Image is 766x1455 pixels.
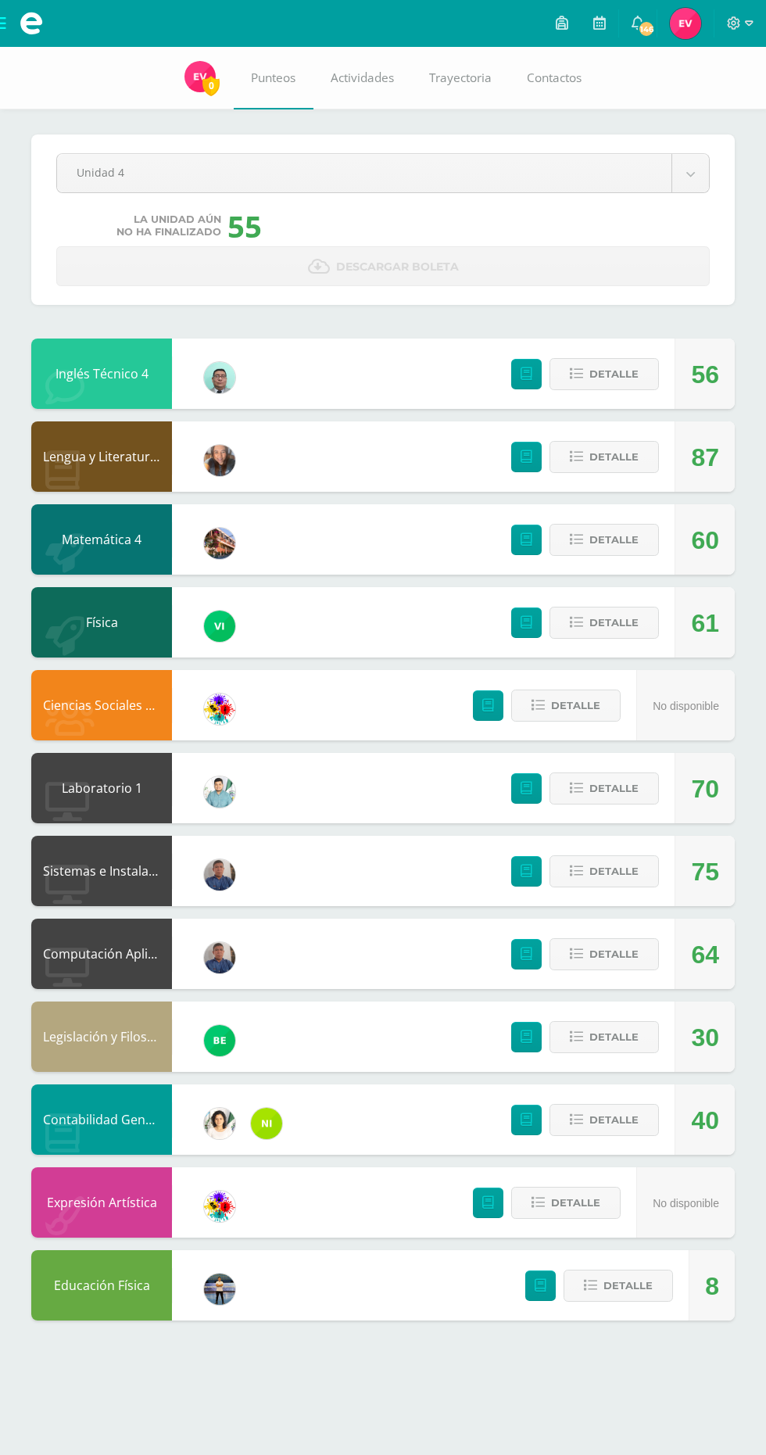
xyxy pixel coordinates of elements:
span: No disponible [653,700,719,712]
button: Detalle [549,441,659,473]
span: Detalle [551,691,600,720]
img: 3bbeeb896b161c296f86561e735fa0fc.png [204,776,235,808]
div: 64 [691,919,719,990]
span: 146 [638,20,655,38]
button: Detalle [549,938,659,970]
div: 56 [691,339,719,410]
div: Inglés Técnico 4 [31,339,172,409]
span: Contactos [527,70,582,86]
span: 0 [202,76,220,95]
span: Punteos [251,70,295,86]
img: a241c2b06c5b4daf9dd7cbc5f490cd0f.png [204,611,235,642]
div: Física [31,587,172,658]
img: bf66807720f313c6207fc724d78fb4d0.png [204,859,235,891]
img: bde165c00b944de6c05dcae7d51e2fcc.png [204,1274,235,1305]
span: Descargar boleta [336,248,459,286]
a: Actividades [313,47,412,109]
div: Matemática 4 [31,504,172,575]
span: Detalle [589,940,639,969]
div: 61 [691,588,719,658]
button: Detalle [549,524,659,556]
span: Detalle [589,525,639,554]
div: Computación Aplicada [31,919,172,989]
div: Legislación y Filosofía Empresarial [31,1002,172,1072]
div: 8 [705,1251,719,1321]
div: 40 [691,1085,719,1156]
span: Trayectoria [429,70,492,86]
img: d0a5be8572cbe4fc9d9d910beeabcdaa.png [204,693,235,725]
img: 7a8e161cab7694f51b452fdf17c6d5da.png [204,1108,235,1139]
button: Detalle [549,1021,659,1053]
button: Detalle [549,1104,659,1136]
span: Detalle [589,1023,639,1052]
img: f3e24798bec0dae9983948b5e01254ae.png [184,61,216,92]
img: d4d564538211de5578f7ad7a2fdd564e.png [204,362,235,393]
span: Detalle [603,1271,653,1300]
img: f3e24798bec0dae9983948b5e01254ae.png [670,8,701,39]
img: 8286b9a544571e995a349c15127c7be6.png [204,445,235,476]
div: Expresión Artística [31,1167,172,1238]
span: Detalle [589,1106,639,1134]
span: Detalle [551,1188,600,1217]
a: Contactos [510,47,600,109]
div: Ciencias Sociales y Formación Ciudadana 4 [31,670,172,740]
button: Detalle [511,690,621,722]
img: d0a5be8572cbe4fc9d9d910beeabcdaa.png [204,1191,235,1222]
div: Lengua y Literatura 4 [31,421,172,492]
span: Unidad 4 [77,154,652,191]
a: Punteos [234,47,313,109]
div: 60 [691,505,719,575]
a: Trayectoria [412,47,510,109]
span: Detalle [589,608,639,637]
span: Actividades [331,70,394,86]
span: La unidad aún no ha finalizado [116,213,221,238]
div: Laboratorio 1 [31,753,172,823]
img: b85866ae7f275142dc9a325ef37a630d.png [204,1025,235,1056]
span: Detalle [589,857,639,886]
button: Detalle [549,607,659,639]
button: Detalle [564,1270,673,1302]
button: Detalle [549,772,659,805]
div: 75 [691,837,719,907]
span: Detalle [589,774,639,803]
div: Sistemas e Instalación de Software [31,836,172,906]
div: 87 [691,422,719,493]
span: Detalle [589,360,639,389]
span: No disponible [653,1197,719,1210]
img: ca60df5ae60ada09d1f93a1da4ab2e41.png [251,1108,282,1139]
img: 0a4f8d2552c82aaa76f7aefb013bc2ce.png [204,528,235,559]
div: Educación Física [31,1250,172,1321]
img: bf66807720f313c6207fc724d78fb4d0.png [204,942,235,973]
button: Detalle [549,855,659,887]
div: 70 [691,754,719,824]
button: Detalle [549,358,659,390]
div: Contabilidad General [31,1084,172,1155]
a: Unidad 4 [57,154,709,192]
div: 30 [691,1002,719,1073]
button: Detalle [511,1187,621,1219]
span: Detalle [589,443,639,471]
div: 55 [227,206,262,246]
